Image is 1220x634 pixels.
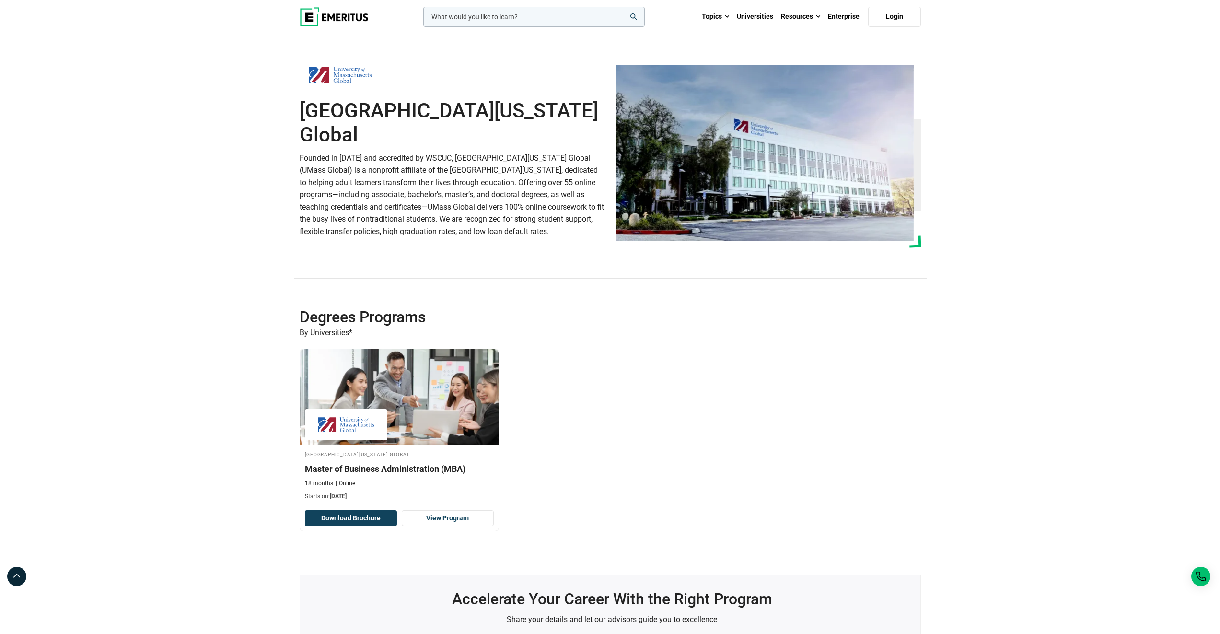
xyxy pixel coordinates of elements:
[305,463,494,475] h3: Master of Business Administration (MBA)
[330,493,347,500] span: [DATE]
[305,493,494,501] p: Starts on:
[305,450,494,458] h4: [GEOGRAPHIC_DATA][US_STATE] Global
[309,613,916,626] p: Share your details and let our advisors guide you to excellence
[300,349,499,505] a: Business Management Course by University of Massachusetts Global - February 16, 2026 University o...
[305,510,397,527] button: Download Brochure
[616,65,914,241] img: University of Massachusetts Global
[309,589,916,609] h2: Accelerate Your Career With the Right Program
[402,510,494,527] a: View Program
[300,99,604,147] h1: [GEOGRAPHIC_DATA][US_STATE] Global
[310,414,383,435] img: University of Massachusetts Global
[336,480,355,488] p: Online
[305,480,333,488] p: 18 months
[868,7,921,27] a: Login
[423,7,645,27] input: woocommerce-product-search-field-0
[300,307,859,327] h2: Degrees Programs
[300,349,499,445] img: Master of Business Administration (MBA) | Online Business Management Course
[300,327,921,339] p: By Universities*
[300,152,604,238] p: Founded in [DATE] and accredited by WSCUC, [GEOGRAPHIC_DATA][US_STATE] Global (UMass Global) is a...
[300,63,381,87] img: University of Massachusetts Global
